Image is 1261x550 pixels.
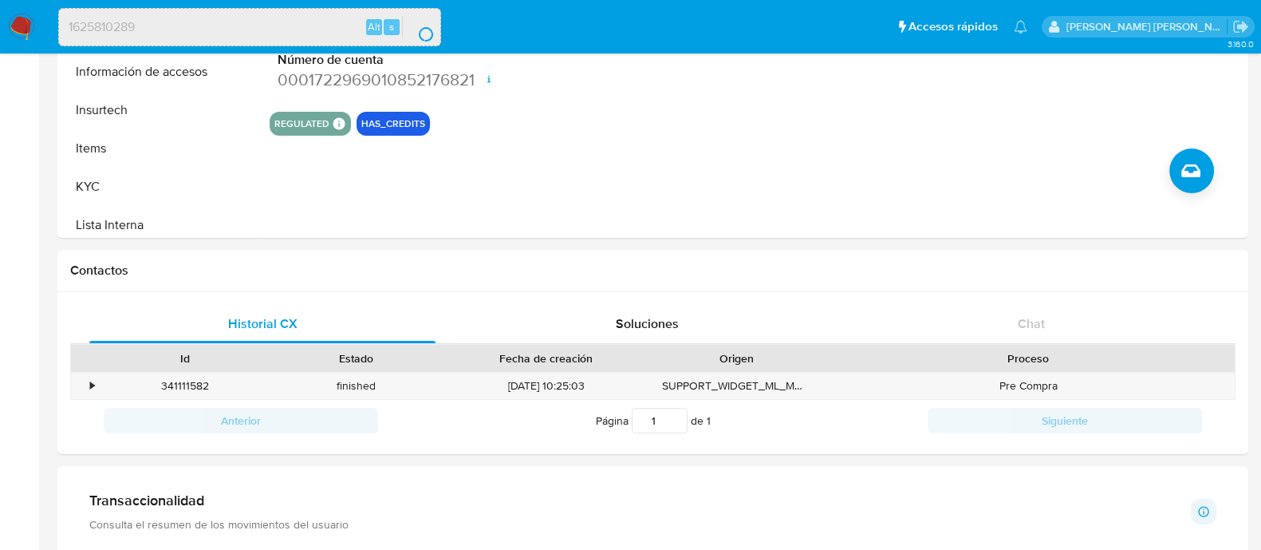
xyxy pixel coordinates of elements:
[1014,20,1027,34] a: Notificaciones
[61,129,261,168] button: Items
[453,350,640,366] div: Fecha de creación
[61,206,261,244] button: Lista Interna
[1227,38,1253,50] span: 3.160.0
[928,408,1202,433] button: Siguiente
[110,350,259,366] div: Id
[61,91,261,129] button: Insurtech
[707,413,711,429] span: 1
[402,16,435,38] button: search-icon
[99,373,270,399] div: 341111582
[616,315,679,333] span: Soluciones
[228,315,298,333] span: Historial CX
[1232,18,1249,35] a: Salir
[278,51,506,69] dt: Número de cuenta
[651,373,822,399] div: SUPPORT_WIDGET_ML_MOBILE
[833,350,1224,366] div: Proceso
[70,263,1235,279] h1: Contactos
[822,373,1235,399] div: Pre Compra
[368,19,380,34] span: Alt
[1066,19,1228,34] p: anamaria.arriagasanchez@mercadolibre.com.mx
[662,350,811,366] div: Origen
[908,18,998,35] span: Accesos rápidos
[61,53,261,91] button: Información de accesos
[282,350,431,366] div: Estado
[278,69,506,91] dd: 0001722969010852176821
[61,168,261,206] button: KYC
[104,408,378,433] button: Anterior
[442,373,651,399] div: [DATE] 10:25:03
[59,17,440,38] input: Buscar usuario o caso...
[90,378,94,394] div: •
[1018,315,1045,333] span: Chat
[389,19,394,34] span: s
[270,373,442,399] div: finished
[596,408,711,433] span: Página de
